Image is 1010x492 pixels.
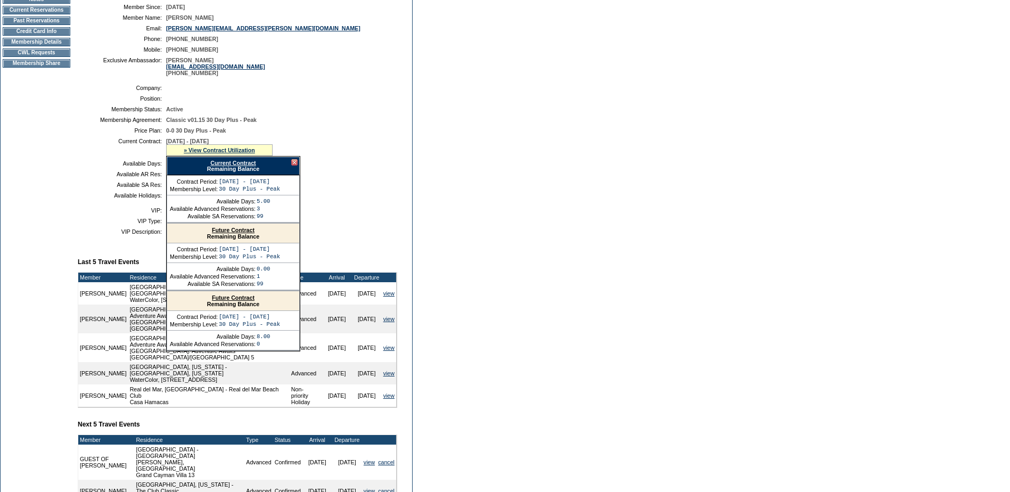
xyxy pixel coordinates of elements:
[170,206,256,212] td: Available Advanced Reservations:
[352,282,382,305] td: [DATE]
[128,305,290,333] td: [GEOGRAPHIC_DATA] and [GEOGRAPHIC_DATA]: Adventure Awaits - [GEOGRAPHIC_DATA] and [GEOGRAPHIC_DAT...
[82,207,162,214] td: VIP:
[128,333,290,362] td: [GEOGRAPHIC_DATA] and [GEOGRAPHIC_DATA]: Adventure Awaits - [GEOGRAPHIC_DATA] and [GEOGRAPHIC_DAT...
[322,305,352,333] td: [DATE]
[82,106,162,112] td: Membership Status:
[82,138,162,156] td: Current Contract:
[212,294,254,301] a: Future Contract
[219,246,280,252] td: [DATE] - [DATE]
[352,384,382,407] td: [DATE]
[78,305,128,333] td: [PERSON_NAME]
[170,253,218,260] td: Membership Level:
[273,445,302,480] td: Confirmed
[78,445,131,480] td: GUEST OF [PERSON_NAME]
[128,282,290,305] td: [GEOGRAPHIC_DATA], [US_STATE] - [GEOGRAPHIC_DATA], [US_STATE] WaterColor, [STREET_ADDRESS]
[244,435,273,445] td: Type
[3,59,70,68] td: Membership Share
[166,57,265,76] span: [PERSON_NAME] [PHONE_NUMBER]
[78,362,128,384] td: [PERSON_NAME]
[166,4,185,10] span: [DATE]
[82,228,162,235] td: VIP Description:
[302,445,332,480] td: [DATE]
[378,459,395,465] a: cancel
[128,384,290,407] td: Real del Mar, [GEOGRAPHIC_DATA] - Real del Mar Beach Club Casa Hamacas
[166,36,218,42] span: [PHONE_NUMBER]
[82,117,162,123] td: Membership Agreement:
[78,282,128,305] td: [PERSON_NAME]
[78,384,128,407] td: [PERSON_NAME]
[170,213,256,219] td: Available SA Reservations:
[257,281,270,287] td: 99
[322,362,352,384] td: [DATE]
[184,147,255,153] a: » View Contract Utilization
[212,227,254,233] a: Future Contract
[82,160,162,167] td: Available Days:
[322,282,352,305] td: [DATE]
[166,138,209,144] span: [DATE] - [DATE]
[82,25,162,31] td: Email:
[290,384,322,407] td: Non-priority Holiday
[170,178,218,185] td: Contract Period:
[134,445,244,480] td: [GEOGRAPHIC_DATA] - [GEOGRAPHIC_DATA][PERSON_NAME], [GEOGRAPHIC_DATA] Grand Cayman Villa 13
[3,17,70,25] td: Past Reservations
[332,435,362,445] td: Departure
[82,218,162,224] td: VIP Type:
[257,198,270,204] td: 5.00
[78,435,131,445] td: Member
[290,305,322,333] td: Advanced
[82,127,162,134] td: Price Plan:
[128,362,290,384] td: [GEOGRAPHIC_DATA], [US_STATE] - [GEOGRAPHIC_DATA], [US_STATE] WaterColor, [STREET_ADDRESS]
[322,273,352,282] td: Arrival
[170,186,218,192] td: Membership Level:
[170,333,256,340] td: Available Days:
[322,333,352,362] td: [DATE]
[82,182,162,188] td: Available SA Res:
[219,314,280,320] td: [DATE] - [DATE]
[166,106,183,112] span: Active
[383,316,395,322] a: view
[167,291,299,311] div: Remaining Balance
[332,445,362,480] td: [DATE]
[257,341,270,347] td: 0
[352,333,382,362] td: [DATE]
[290,362,322,384] td: Advanced
[166,46,218,53] span: [PHONE_NUMBER]
[219,321,280,327] td: 30 Day Plus - Peak
[257,333,270,340] td: 8.00
[166,127,226,134] span: 0-0 30 Day Plus - Peak
[3,48,70,57] td: CWL Requests
[170,321,218,327] td: Membership Level:
[82,36,162,42] td: Phone:
[167,224,299,243] div: Remaining Balance
[82,95,162,102] td: Position:
[82,171,162,177] td: Available AR Res:
[322,384,352,407] td: [DATE]
[290,333,322,362] td: Advanced
[78,273,128,282] td: Member
[273,435,302,445] td: Status
[78,333,128,362] td: [PERSON_NAME]
[134,435,244,445] td: Residence
[219,178,280,185] td: [DATE] - [DATE]
[170,341,256,347] td: Available Advanced Reservations:
[82,46,162,53] td: Mobile:
[352,273,382,282] td: Departure
[166,117,257,123] span: Classic v01.15 30 Day Plus - Peak
[170,281,256,287] td: Available SA Reservations:
[352,362,382,384] td: [DATE]
[210,160,256,166] a: Current Contract
[383,392,395,399] a: view
[128,273,290,282] td: Residence
[78,258,139,266] b: Last 5 Travel Events
[3,38,70,46] td: Membership Details
[170,273,256,280] td: Available Advanced Reservations:
[383,345,395,351] a: view
[290,273,322,282] td: Type
[170,198,256,204] td: Available Days:
[82,4,162,10] td: Member Since:
[170,246,218,252] td: Contract Period:
[3,27,70,36] td: Credit Card Info
[219,253,280,260] td: 30 Day Plus - Peak
[78,421,140,428] b: Next 5 Travel Events
[257,273,270,280] td: 1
